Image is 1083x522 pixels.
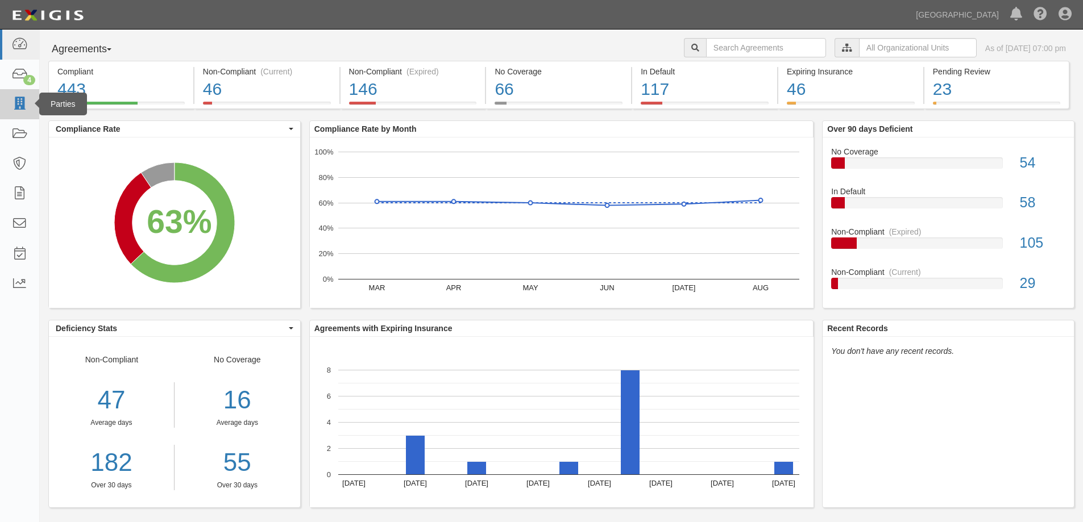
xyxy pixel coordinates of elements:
div: Non-Compliant (Current) [203,66,331,77]
div: Average days [183,418,292,428]
div: 47 [49,382,174,418]
svg: A chart. [49,137,300,308]
div: Non-Compliant [823,266,1074,278]
div: 443 [57,77,185,102]
a: No Coverage66 [486,102,631,111]
text: [DATE] [772,479,795,487]
div: (Expired) [406,66,439,77]
div: 4 [23,75,35,85]
a: 182 [49,445,174,481]
div: No Coverage [175,354,300,490]
button: Compliance Rate [49,121,300,137]
a: Non-Compliant(Current)29 [831,266,1065,298]
button: Agreements [48,38,134,61]
text: [DATE] [465,479,488,487]
div: 29 [1011,273,1074,294]
div: No Coverage [495,66,623,77]
text: [DATE] [588,479,611,487]
b: Over 90 days Deficient [827,124,912,133]
div: In Default [641,66,769,77]
div: (Current) [889,266,921,278]
div: 63% [147,199,211,245]
svg: A chart. [310,337,814,507]
b: Compliance Rate by Month [314,124,417,133]
text: 4 [327,418,331,427]
div: 58 [1011,193,1074,213]
text: [DATE] [526,479,550,487]
text: MAR [368,283,385,292]
div: 117 [641,77,769,102]
div: 54 [1011,153,1074,173]
div: No Coverage [823,146,1074,157]
a: No Coverage54 [831,146,1065,186]
text: APR [446,283,461,292]
div: Average days [49,418,174,428]
div: Over 30 days [49,481,174,490]
text: 100% [314,148,334,156]
b: Recent Records [827,324,888,333]
text: 0% [322,275,333,283]
div: 105 [1011,233,1074,253]
em: You don't have any recent records. [831,346,954,356]
div: 46 [787,77,915,102]
a: Non-Compliant(Expired)105 [831,226,1065,266]
text: [DATE] [711,479,734,487]
text: 6 [327,392,331,400]
text: 0 [327,470,331,479]
text: [DATE] [404,479,427,487]
text: 2 [327,444,331,453]
div: (Expired) [889,226,922,237]
text: 8 [327,366,331,374]
div: 23 [933,77,1060,102]
span: Deficiency Stats [56,323,286,334]
text: [DATE] [672,283,695,292]
text: [DATE] [342,479,366,487]
text: 60% [318,198,333,207]
div: In Default [823,186,1074,197]
img: logo-5460c22ac91f19d4615b14bd174203de0afe785f0fc80cf4dbbc73dc1793850b.png [9,5,87,26]
a: Expiring Insurance46 [778,102,923,111]
div: 16 [183,382,292,418]
div: Parties [39,93,87,115]
a: Compliant443 [48,102,193,111]
div: Non-Compliant (Expired) [349,66,477,77]
button: Deficiency Stats [49,320,300,336]
text: MAY [522,283,538,292]
div: Non-Compliant [49,354,175,490]
a: 55 [183,445,292,481]
div: Non-Compliant [823,226,1074,237]
div: Compliant [57,66,185,77]
a: Non-Compliant(Current)46 [194,102,339,111]
a: Non-Compliant(Expired)146 [341,102,486,111]
a: In Default58 [831,186,1065,226]
div: Over 30 days [183,481,292,490]
i: Help Center - Complianz [1034,8,1047,22]
input: Search Agreements [706,38,826,57]
div: (Current) [260,66,292,77]
text: 20% [318,249,333,258]
div: As of [DATE] 07:00 pm [985,43,1066,54]
input: All Organizational Units [859,38,977,57]
div: Pending Review [933,66,1060,77]
text: [DATE] [649,479,673,487]
a: Pending Review23 [924,102,1069,111]
div: 46 [203,77,331,102]
a: [GEOGRAPHIC_DATA] [910,3,1005,26]
a: In Default117 [632,102,777,111]
b: Agreements with Expiring Insurance [314,324,453,333]
text: 80% [318,173,333,182]
svg: A chart. [310,137,814,308]
text: JUN [600,283,614,292]
text: 40% [318,224,333,232]
div: 146 [349,77,477,102]
div: 66 [495,77,623,102]
span: Compliance Rate [56,123,286,135]
text: AUG [753,283,769,292]
div: Expiring Insurance [787,66,915,77]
